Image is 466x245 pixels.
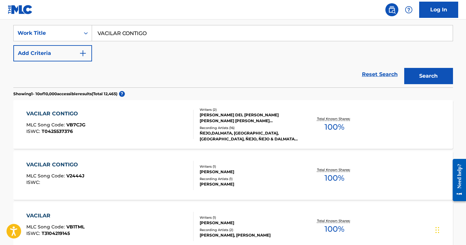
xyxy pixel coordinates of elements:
span: VB7CJG [66,122,86,128]
p: Total Known Shares: [317,167,352,172]
span: 100 % [325,172,344,184]
div: Recording Artists ( 16 ) [200,125,298,130]
span: MLC Song Code : [26,224,66,230]
a: Public Search [385,3,398,16]
p: Showing 1 - 10 of 10,000 accessible results (Total 12,465 ) [13,91,117,97]
a: VACILAR CONTIGOMLC Song Code:V2444JISWC:Writers (1)[PERSON_NAME]Recording Artists (1)[PERSON_NAME... [13,151,453,200]
span: ISWC : [26,128,42,134]
p: Total Known Shares: [317,218,352,223]
button: Search [404,68,453,84]
img: search [388,6,396,14]
div: [PERSON_NAME] [200,181,298,187]
span: ? [119,91,125,97]
div: [PERSON_NAME] DEL [PERSON_NAME] [PERSON_NAME] [PERSON_NAME] [PERSON_NAME] [200,112,298,124]
div: Recording Artists ( 2 ) [200,227,298,232]
iframe: Resource Center [448,154,466,206]
img: help [405,6,413,14]
span: VB1TML [66,224,85,230]
div: Work Title [18,29,76,37]
div: Recording Artists ( 1 ) [200,176,298,181]
div: [PERSON_NAME], [PERSON_NAME] [200,232,298,238]
span: V2444J [66,173,85,179]
span: 100 % [325,121,344,133]
span: T3104219145 [42,230,70,236]
div: [PERSON_NAME] [200,220,298,226]
span: MLC Song Code : [26,122,66,128]
div: VACILAR [26,212,85,220]
div: VACILAR CONTIGO [26,161,85,169]
span: T0425537376 [42,128,73,134]
img: MLC Logo [8,5,33,14]
div: VACILAR CONTIGO [26,110,86,118]
div: ÑEJO,DALMATA, [GEOGRAPHIC_DATA], [GEOGRAPHIC_DATA], ÑEJO, ÑEJO & DALMATA, [PERSON_NAME] & DALMATA [200,130,298,142]
div: Writers ( 1 ) [200,215,298,220]
button: Add Criteria [13,45,92,61]
span: ISWC : [26,230,42,236]
form: Search Form [13,25,453,87]
p: Total Known Shares: [317,116,352,121]
img: 9d2ae6d4665cec9f34b9.svg [79,49,87,57]
div: Widget de chat [433,214,466,245]
div: Arrastrar [435,220,439,240]
div: Writers ( 1 ) [200,164,298,169]
a: VACILAR CONTIGOMLC Song Code:VB7CJGISWC:T0425537376Writers (2)[PERSON_NAME] DEL [PERSON_NAME] [PE... [13,100,453,149]
span: MLC Song Code : [26,173,66,179]
a: Log In [419,2,458,18]
div: Help [402,3,415,16]
span: ISWC : [26,179,42,185]
div: Writers ( 2 ) [200,107,298,112]
a: Reset Search [359,67,401,82]
div: [PERSON_NAME] [200,169,298,175]
iframe: Chat Widget [433,214,466,245]
span: 100 % [325,223,344,235]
